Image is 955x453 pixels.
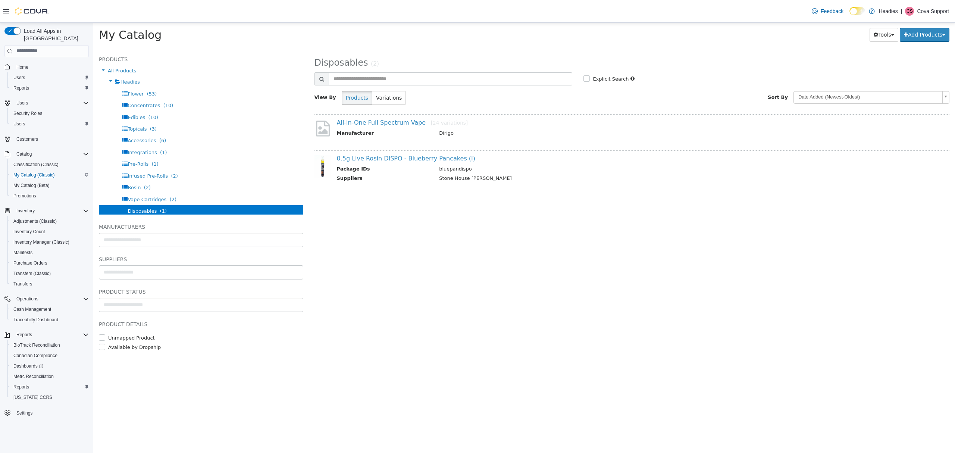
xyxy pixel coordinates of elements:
button: Operations [13,294,41,303]
span: Home [13,62,89,72]
button: Add Products [807,5,856,19]
span: Operations [16,296,38,302]
td: Dirigo [340,107,824,116]
a: Dashboards [7,361,92,371]
button: Canadian Compliance [7,350,92,361]
span: Reports [13,384,29,390]
span: BioTrack Reconciliation [13,342,60,348]
a: [US_STATE] CCRS [10,393,55,402]
span: [US_STATE] CCRS [13,394,52,400]
th: Suppliers [244,152,341,161]
button: Users [7,119,92,129]
button: Metrc Reconciliation [7,371,92,382]
span: Inventory [13,206,89,215]
a: Transfers [10,279,35,288]
span: Customers [13,134,89,144]
span: Inventory Manager (Classic) [10,238,89,247]
span: (1) [67,185,73,191]
span: View By [221,72,243,77]
td: bluepandispo [340,143,824,152]
span: Infused Pre-Rolls [34,150,75,156]
span: My Catalog (Beta) [13,182,50,188]
span: Cash Management [10,305,89,314]
h5: Manufacturers [6,200,210,209]
a: Inventory Count [10,227,48,236]
span: (10) [55,92,65,97]
a: My Catalog (Classic) [10,171,58,179]
a: 0.5g Live Rosin DISPO - Blueberry Pancakes (I) [244,132,382,139]
span: Manifests [10,248,89,257]
img: Cova [15,7,48,15]
span: Pre-Rolls [34,138,55,144]
span: Reports [10,84,89,93]
span: Feedback [821,7,843,15]
span: Traceabilty Dashboard [10,315,89,324]
button: [US_STATE] CCRS [7,392,92,403]
span: (2) [78,150,85,156]
span: Users [13,121,25,127]
button: Reports [1,329,92,340]
span: Sort By [674,72,695,77]
button: Reports [13,330,35,339]
span: Reports [13,330,89,339]
span: Purchase Orders [10,259,89,268]
a: Traceabilty Dashboard [10,315,61,324]
td: Stone House [PERSON_NAME] [340,152,824,161]
span: Integrations [34,127,63,132]
span: Date Added (Newest-Oldest) [701,69,846,80]
span: Users [16,100,28,106]
button: Inventory Count [7,226,92,237]
span: Washington CCRS [10,393,89,402]
span: Load All Apps in [GEOGRAPHIC_DATA] [21,27,89,42]
span: Settings [13,408,89,417]
span: Inventory [16,208,35,214]
a: Customers [13,135,41,144]
span: (2) [51,162,57,168]
span: Cash Management [13,306,51,312]
span: Catalog [13,150,89,159]
span: Catalog [16,151,32,157]
span: (1) [67,127,73,132]
span: Users [13,75,25,81]
button: BioTrack Reconciliation [7,340,92,350]
span: (10) [70,80,80,85]
span: My Catalog (Classic) [10,171,89,179]
span: Topicals [34,103,53,109]
span: Metrc Reconciliation [13,374,54,379]
button: Products [248,68,279,82]
span: Rosin [34,162,47,168]
label: Unmapped Product [13,312,62,319]
span: Dashboards [10,362,89,371]
span: My Catalog [6,6,68,19]
h5: Product Details [6,297,210,306]
span: Reports [10,382,89,391]
span: Inventory Count [13,229,45,235]
a: Promotions [10,191,39,200]
button: Users [13,99,31,107]
span: Headies [27,56,47,62]
span: Home [16,64,28,70]
small: (2) [278,38,286,44]
span: Manifests [13,250,32,256]
span: Disposables [221,35,275,45]
a: Date Added (Newest-Oldest) [700,68,856,81]
button: Adjustments (Classic) [7,216,92,226]
span: Canadian Compliance [13,353,57,359]
span: My Catalog (Classic) [13,172,55,178]
button: Classification (Classic) [7,159,92,170]
span: Flower [34,68,50,74]
button: Catalog [13,150,35,159]
a: Feedback [809,4,846,19]
h5: Products [6,32,210,41]
button: Users [1,98,92,108]
span: Canadian Compliance [10,351,89,360]
span: Reports [16,332,32,338]
span: Inventory Manager (Classic) [13,239,69,245]
p: Headies [879,7,898,16]
span: Vape Cartridges [34,174,73,179]
button: Purchase Orders [7,258,92,268]
button: Cash Management [7,304,92,315]
th: Manufacturer [244,107,341,116]
span: Reports [13,85,29,91]
a: Classification (Classic) [10,160,62,169]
